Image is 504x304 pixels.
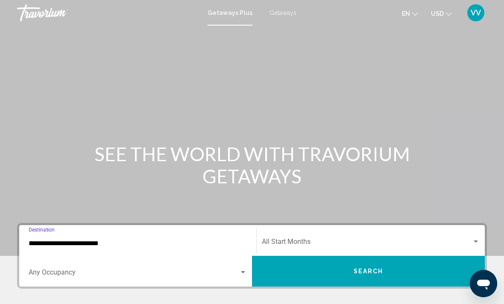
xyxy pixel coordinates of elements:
[252,256,485,287] button: Search
[17,4,199,21] a: Travorium
[470,270,497,297] iframe: Кнопка запуска окна обмена сообщениями
[471,9,481,17] span: VV
[431,7,452,20] button: Change currency
[354,268,384,275] span: Search
[431,10,444,17] span: USD
[402,7,418,20] button: Change language
[208,9,252,16] a: Getaways Plus
[19,225,485,287] div: Search widget
[402,10,410,17] span: en
[465,4,487,22] button: User Menu
[270,9,296,16] a: Getaways
[92,143,412,187] h1: SEE THE WORLD WITH TRAVORIUM GETAWAYS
